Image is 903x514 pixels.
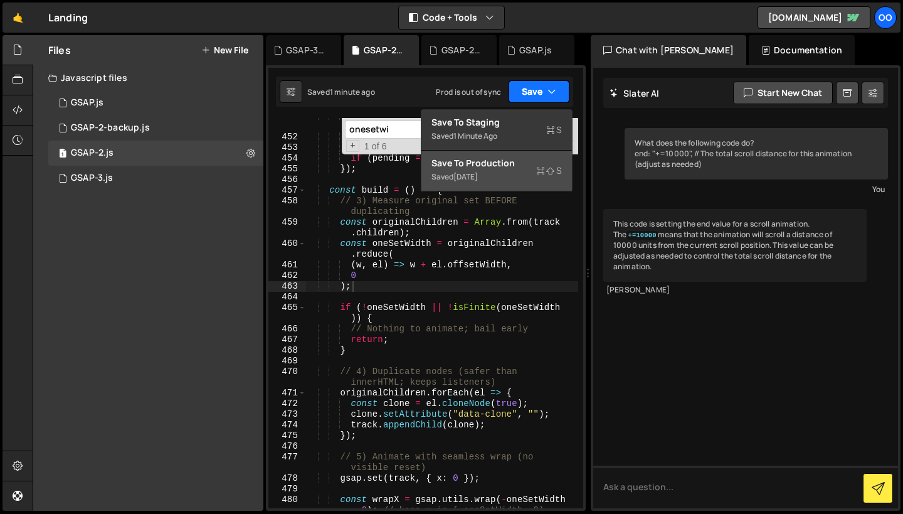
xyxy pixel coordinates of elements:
div: 472 [268,399,306,409]
div: 461 [268,260,306,270]
div: GSAP-2.js [71,147,114,159]
span: S [536,164,562,177]
div: GSAP.js [519,44,552,56]
div: 473 [268,409,306,420]
div: 456 [268,174,306,185]
div: 469 [268,356,306,367]
div: 457 [268,185,306,196]
div: 476 [268,441,306,452]
span: 1 of 6 [359,141,392,152]
div: New File [584,44,637,56]
div: 475 [268,431,306,441]
a: 🤙 [3,3,33,33]
div: 458 [268,196,306,217]
div: 477 [268,452,306,473]
h2: Files [48,43,71,57]
button: New File [201,45,248,55]
button: Save to StagingS Saved1 minute ago [421,110,572,151]
div: 459 [268,217,306,238]
div: Save to Production [431,157,562,169]
div: 465 [268,303,306,324]
div: GSAP-3.js [286,44,326,56]
div: 15183/42435.js [48,115,263,141]
div: 455 [268,164,306,174]
div: Saved [431,129,562,144]
div: [DATE] [453,171,478,182]
span: Toggle Replace mode [346,140,359,152]
button: Save to ProductionS Saved[DATE] [421,151,572,191]
div: 464 [268,292,306,303]
div: 463 [268,281,306,292]
div: Prod is out of sync [436,87,501,97]
div: [PERSON_NAME] [606,285,863,296]
div: 479 [268,484,306,495]
div: Saved [307,87,375,97]
button: Start new chat [733,82,833,104]
div: Landing [48,10,88,25]
div: Javascript files [33,65,263,90]
div: 460 [268,238,306,260]
div: What does the following code do? end: "+=10000", // The total scroll distance for this animation ... [625,128,888,179]
span: 1 [59,149,66,159]
div: 467 [268,335,306,345]
div: 478 [268,473,306,484]
div: GSAP.js [71,97,103,109]
div: Chat with [PERSON_NAME] [591,35,746,65]
span: S [546,124,562,136]
div: 451 [268,110,306,132]
button: Code + Tools [399,6,504,29]
div: 468 [268,345,306,356]
div: 462 [268,270,306,281]
div: Documentation [749,35,855,65]
div: 474 [268,420,306,431]
div: 471 [268,388,306,399]
input: Search for [345,120,502,139]
button: Save [509,80,569,103]
a: [DOMAIN_NAME] [758,6,870,29]
div: 454 [268,153,306,164]
div: 452 [268,132,306,142]
div: GSAP-2-backup.js [441,44,482,56]
div: 453 [268,142,306,153]
div: GSAP-3.js [71,173,113,184]
div: 15183/41658.js [48,166,263,191]
div: 1 minute ago [330,87,375,97]
div: This code is setting the end value for a scroll animation. The means that the animation will scro... [603,209,867,282]
a: OO [874,6,897,29]
div: 1 minute ago [453,131,497,141]
div: Save to Staging [431,116,562,129]
div: GSAP-2.js [364,44,404,56]
code: +=10000 [626,231,657,240]
div: GSAP-2-backup.js [71,122,150,134]
div: 466 [268,324,306,335]
div: 470 [268,367,306,388]
div: 15183/40971.js [48,141,263,166]
div: You [628,183,885,196]
div: Saved [431,169,562,185]
h2: Slater AI [610,87,660,99]
div: 15183/39805.js [48,90,263,115]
